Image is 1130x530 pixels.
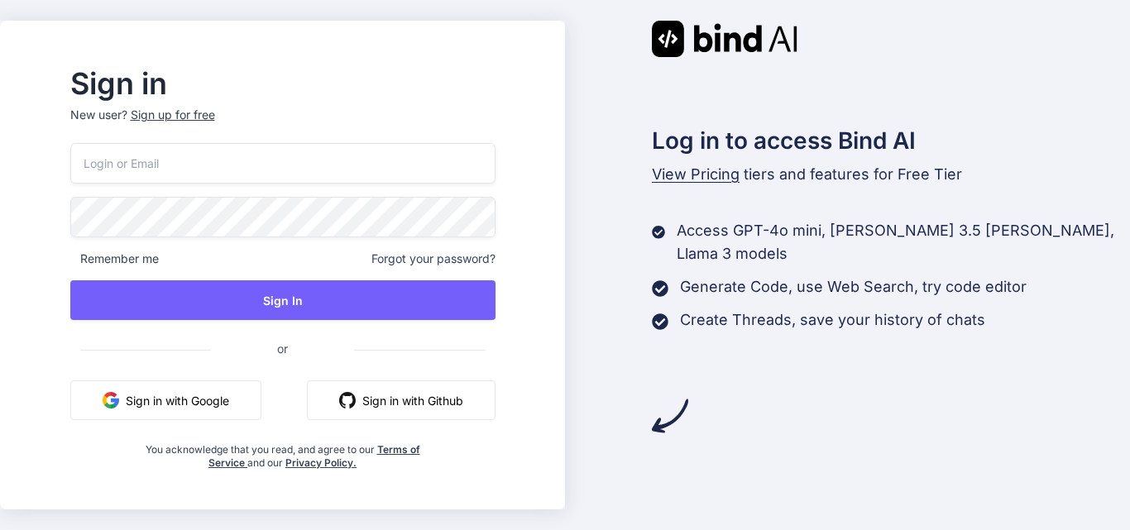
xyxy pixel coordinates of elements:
[652,123,1130,158] h2: Log in to access Bind AI
[677,219,1130,265] p: Access GPT-4o mini, [PERSON_NAME] 3.5 [PERSON_NAME], Llama 3 models
[680,275,1027,298] p: Generate Code, use Web Search, try code editor
[70,380,261,420] button: Sign in with Google
[103,392,119,408] img: google
[70,280,496,320] button: Sign In
[131,107,215,123] div: Sign up for free
[652,163,1130,186] p: tiers and features for Free Tier
[652,165,740,183] span: View Pricing
[339,392,356,408] img: github
[70,70,496,97] h2: Sign in
[70,251,159,267] span: Remember me
[211,328,354,369] span: or
[680,308,985,332] p: Create Threads, save your history of chats
[371,251,496,267] span: Forgot your password?
[70,143,496,184] input: Login or Email
[70,107,496,143] p: New user?
[208,443,420,469] a: Terms of Service
[307,380,496,420] button: Sign in with Github
[141,433,424,470] div: You acknowledge that you read, and agree to our and our
[285,456,357,469] a: Privacy Policy.
[652,21,797,57] img: Bind AI logo
[652,398,688,434] img: arrow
